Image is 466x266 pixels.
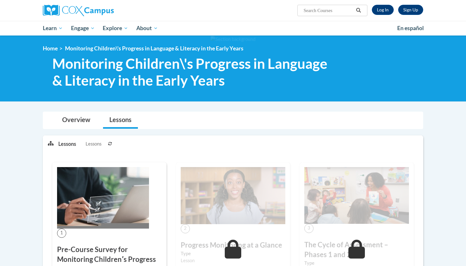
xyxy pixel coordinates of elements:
img: Course Image [304,167,409,224]
a: Explore [99,21,132,36]
span: 2 [181,224,190,233]
span: Learn [43,24,63,32]
a: Cox Campus [43,5,163,16]
span: 3 [304,224,314,233]
a: Learn [39,21,67,36]
div: Main menu [33,21,433,36]
div: Lesson [181,257,285,264]
button: Search [354,7,363,14]
a: Home [43,45,58,52]
label: Type [181,250,285,257]
h3: Progress Monitoring at a Glance [181,240,285,250]
a: Engage [67,21,99,36]
a: En español [393,22,428,35]
span: Monitoring Children\'s Progress in Language & Literacy in the Early Years [52,55,335,89]
img: Course Image [57,167,149,229]
a: About [132,21,162,36]
p: Lessons [58,140,76,147]
span: 1 [57,229,66,238]
span: About [136,24,158,32]
img: Course Image [181,167,285,224]
a: Register [398,5,423,15]
img: Section background [210,36,256,43]
span: Engage [71,24,95,32]
a: Log In [372,5,394,15]
input: Search Courses [303,7,354,14]
h3: The Cycle of Assessment – Phases 1 and 2 [304,240,409,260]
img: Cox Campus [43,5,114,16]
span: Lessons [86,140,101,147]
span: En español [397,25,424,31]
a: Overview [56,112,97,129]
span: Monitoring Children\'s Progress in Language & Literacy in the Early Years [65,45,243,52]
a: Lessons [103,112,138,129]
span: Explore [103,24,128,32]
